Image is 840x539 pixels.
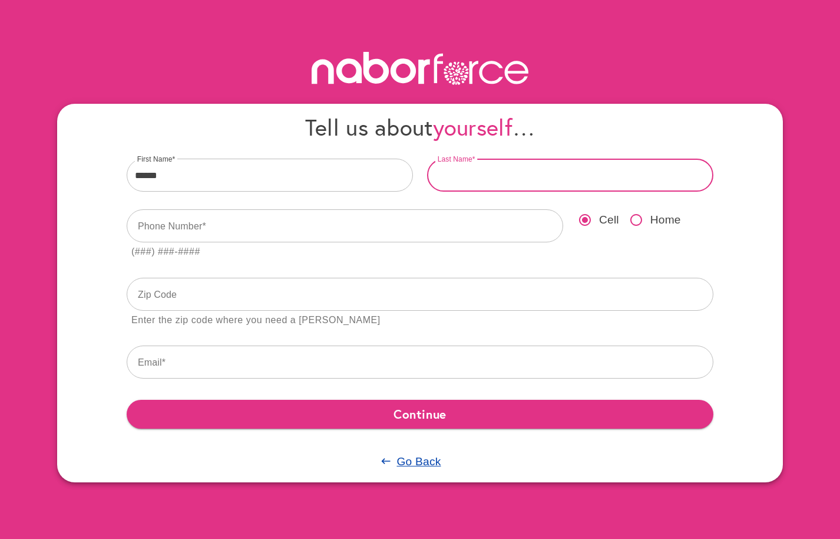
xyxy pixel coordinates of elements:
div: (###) ###-#### [131,244,200,260]
span: yourself [433,112,512,142]
h4: Tell us about … [127,113,713,141]
span: Home [650,212,681,229]
button: Continue [127,400,713,428]
u: Go Back [396,455,441,468]
span: Cell [599,212,619,229]
span: Continue [136,403,704,425]
div: Enter the zip code where you need a [PERSON_NAME] [131,313,381,328]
